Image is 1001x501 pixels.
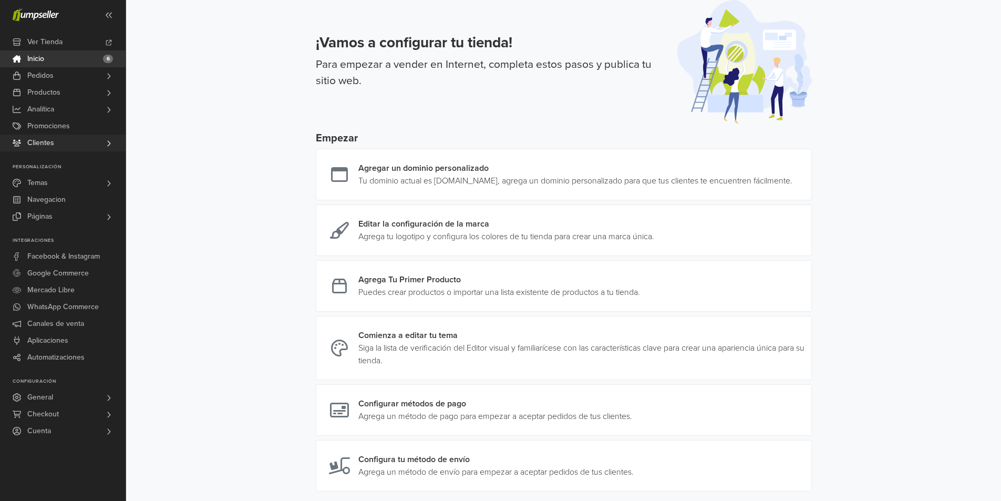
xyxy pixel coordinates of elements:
[27,67,54,84] span: Pedidos
[27,332,68,349] span: Aplicaciones
[27,299,99,315] span: WhatsApp Commerce
[27,389,53,406] span: General
[27,191,66,208] span: Navegacion
[27,315,84,332] span: Canales de venta
[27,349,85,366] span: Automatizaciones
[27,50,44,67] span: Inicio
[27,248,100,265] span: Facebook & Instagram
[13,379,126,385] p: Configuración
[27,282,75,299] span: Mercado Libre
[316,132,812,145] h5: Empezar
[103,55,113,63] span: 6
[13,164,126,170] p: Personalización
[27,208,53,225] span: Páginas
[316,34,665,52] h3: ¡Vamos a configurar tu tienda!
[27,118,70,135] span: Promociones
[27,34,63,50] span: Ver Tienda
[13,238,126,244] p: Integraciones
[27,84,60,101] span: Productos
[27,406,59,423] span: Checkout
[27,423,51,439] span: Cuenta
[27,175,48,191] span: Temas
[27,265,89,282] span: Google Commerce
[27,101,54,118] span: Analítica
[27,135,54,151] span: Clientes
[316,56,665,89] p: Para empezar a vender en Internet, completa estos pasos y publica tu sitio web.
